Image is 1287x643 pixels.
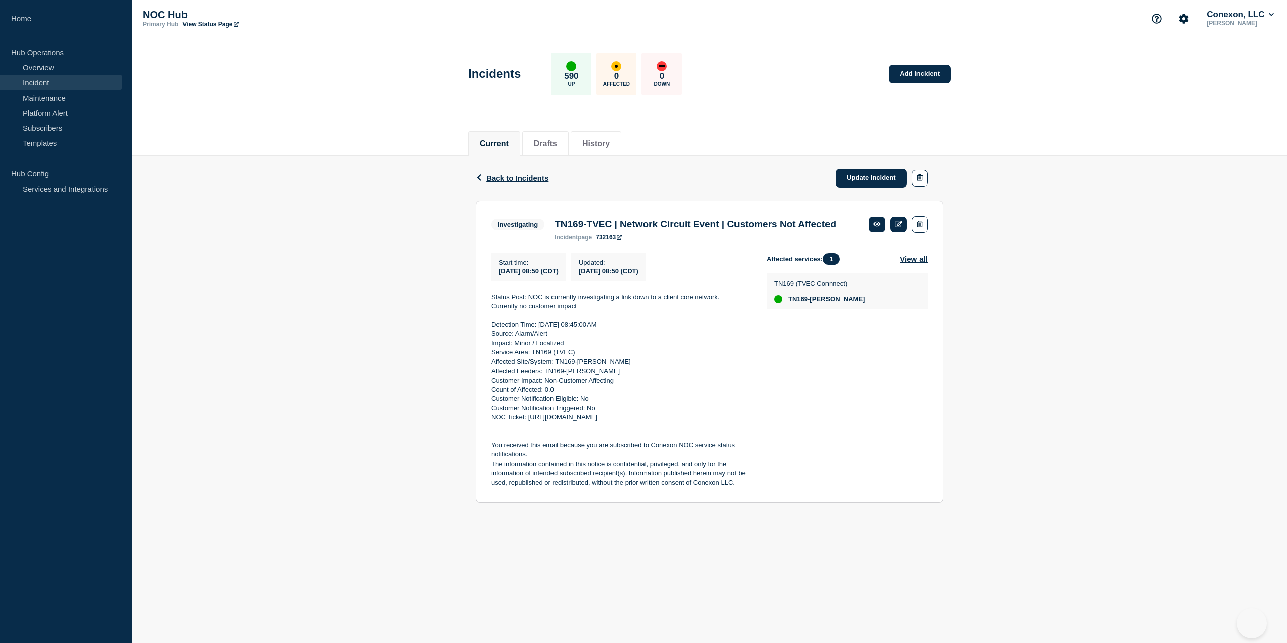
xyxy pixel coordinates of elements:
[491,357,751,366] p: Affected Site/System: TN169-[PERSON_NAME]
[491,302,751,311] p: Currently no customer impact
[614,71,619,81] p: 0
[491,376,751,385] p: Customer Impact: Non-Customer Affecting
[476,174,548,182] button: Back to Incidents
[143,21,178,28] p: Primary Hub
[611,61,621,71] div: affected
[836,169,907,188] a: Update incident
[491,441,751,460] p: You received this email because you are subscribed to Conexon NOC service status notifications.
[596,234,622,241] a: 732163
[182,21,238,28] a: View Status Page
[491,404,751,413] p: Customer Notification Triggered: No
[491,320,751,329] p: Detection Time: [DATE] 08:45:00 AM
[499,267,559,275] span: [DATE] 08:50 (CDT)
[654,81,670,87] p: Down
[1237,608,1267,638] iframe: Help Scout Beacon - Open
[555,219,836,230] h3: TN169-TVEC | Network Circuit Event | Customers Not Affected
[491,219,544,230] span: Investigating
[491,385,751,394] p: Count of Affected: 0.0
[823,253,840,265] span: 1
[889,65,951,83] a: Add incident
[660,71,664,81] p: 0
[1205,20,1276,27] p: [PERSON_NAME]
[774,280,865,287] p: TN169 (TVEC Connnect)
[603,81,630,87] p: Affected
[657,61,667,71] div: down
[1205,10,1276,20] button: Conexon, LLC
[491,366,751,376] p: Affected Feeders: TN169-[PERSON_NAME]
[491,339,751,348] p: Impact: Minor / Localized
[480,139,509,148] button: Current
[900,253,928,265] button: View all
[534,139,557,148] button: Drafts
[491,460,751,487] p: The information contained in this notice is confidential, privileged, and only for the informatio...
[491,293,751,302] p: Status Post: NOC is currently investigating a link down to a client core network.
[555,234,592,241] p: page
[491,413,751,422] p: NOC Ticket: [URL][DOMAIN_NAME]
[579,259,638,266] p: Updated :
[491,329,751,338] p: Source: Alarm/Alert
[486,174,548,182] span: Back to Incidents
[774,295,782,303] div: up
[555,234,578,241] span: incident
[1146,8,1167,29] button: Support
[468,67,521,81] h1: Incidents
[767,253,845,265] span: Affected services:
[579,266,638,275] div: [DATE] 08:50 (CDT)
[788,295,865,303] span: TN169-[PERSON_NAME]
[143,9,344,21] p: NOC Hub
[1173,8,1194,29] button: Account settings
[491,348,751,357] p: Service Area: TN169 (TVEC)
[568,81,575,87] p: Up
[582,139,610,148] button: History
[566,61,576,71] div: up
[499,259,559,266] p: Start time :
[564,71,578,81] p: 590
[491,394,751,403] p: Customer Notification Eligible: No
